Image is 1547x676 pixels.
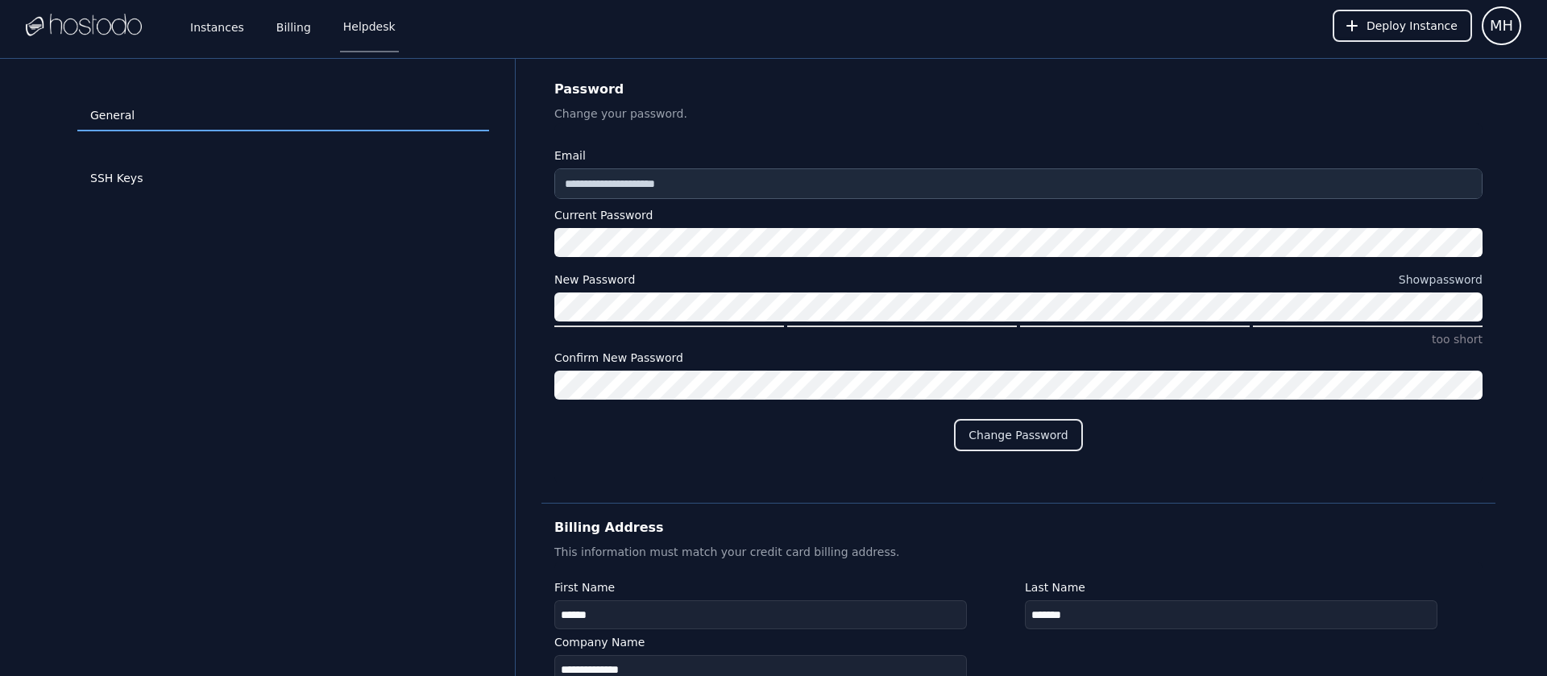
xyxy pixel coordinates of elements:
[1025,578,1483,597] label: Last Name
[554,270,635,289] div: New Password
[26,14,142,38] img: Logo
[1367,18,1458,34] span: Deploy Instance
[554,331,1483,348] p: too short
[554,542,1483,562] p: This information must match your credit card billing address.
[77,101,489,131] a: General
[554,78,1483,101] h2: Password
[1333,10,1472,42] button: Deploy Instance
[554,632,1483,652] label: Company Name
[554,348,1483,367] label: Confirm New Password
[554,578,1012,597] label: First Name
[77,164,489,194] a: SSH Keys
[1490,15,1513,37] span: MH
[1482,6,1521,45] button: User menu
[554,516,1483,539] h2: Billing Address
[554,104,1483,123] p: Change your password.
[554,205,1483,225] label: Current Password
[1399,272,1483,288] button: New Password
[954,419,1082,451] button: Change Password
[554,146,1483,165] label: Email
